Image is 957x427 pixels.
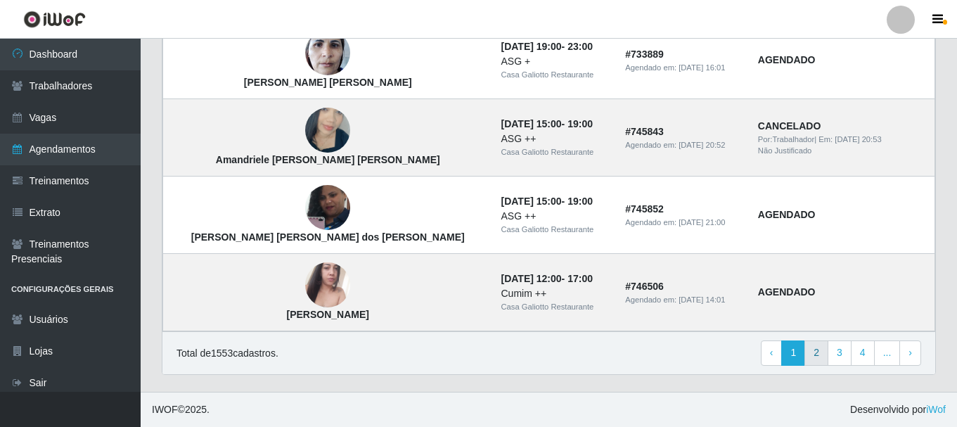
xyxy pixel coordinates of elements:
[625,281,664,292] strong: # 746506
[501,196,593,207] strong: -
[244,77,412,88] strong: [PERSON_NAME] [PERSON_NAME]
[851,340,875,366] a: 4
[926,404,946,415] a: iWof
[23,11,86,28] img: CoreUI Logo
[305,168,350,248] img: Ana Cristina dos Santos Mendes
[501,301,609,313] div: Casa Galiotto Restaurante
[501,273,593,284] strong: -
[152,404,178,415] span: IWOF
[501,69,609,81] div: Casa Galiotto Restaurante
[874,340,901,366] a: ...
[758,134,926,146] div: | Em:
[758,54,816,65] strong: AGENDADO
[835,135,881,144] time: [DATE] 20:53
[625,139,741,151] div: Agendado em:
[567,41,593,52] time: 23:00
[216,154,440,165] strong: Amandriele [PERSON_NAME] [PERSON_NAME]
[176,346,278,361] p: Total de 1553 cadastros.
[152,402,210,417] span: © 2025 .
[679,63,725,72] time: [DATE] 16:01
[501,41,593,52] strong: -
[761,340,783,366] a: Previous
[501,273,562,284] time: [DATE] 12:00
[625,62,741,74] div: Agendado em:
[758,209,816,220] strong: AGENDADO
[908,347,912,358] span: ›
[679,141,725,149] time: [DATE] 20:52
[899,340,921,366] a: Next
[781,340,805,366] a: 1
[679,218,725,227] time: [DATE] 21:00
[501,146,609,158] div: Casa Galiotto Restaurante
[305,23,350,83] img: Maria José de Oliveira Barbosa
[625,126,664,137] strong: # 745843
[625,203,664,215] strong: # 745852
[287,309,369,320] strong: [PERSON_NAME]
[828,340,852,366] a: 3
[625,217,741,229] div: Agendado em:
[770,347,773,358] span: ‹
[501,286,609,301] div: Cumim ++
[501,196,562,207] time: [DATE] 15:00
[758,120,821,132] strong: CANCELADO
[501,132,609,146] div: ASG ++
[567,118,593,129] time: 19:00
[625,49,664,60] strong: # 733889
[679,295,725,304] time: [DATE] 14:01
[305,90,350,170] img: Amandriele Maiser de Araújo Farias
[567,273,593,284] time: 17:00
[761,340,921,366] nav: pagination
[501,118,593,129] strong: -
[501,41,562,52] time: [DATE] 19:00
[191,231,465,243] strong: [PERSON_NAME] [PERSON_NAME] dos [PERSON_NAME]
[850,402,946,417] span: Desenvolvido por
[305,246,350,326] img: Mylena Santos Barbosa
[758,145,926,157] div: Não Justificado
[501,224,609,236] div: Casa Galiotto Restaurante
[567,196,593,207] time: 19:00
[758,135,814,144] span: Por: Trabalhador
[501,209,609,224] div: ASG ++
[501,54,609,69] div: ASG +
[804,340,828,366] a: 2
[758,286,816,298] strong: AGENDADO
[501,118,562,129] time: [DATE] 15:00
[625,294,741,306] div: Agendado em:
